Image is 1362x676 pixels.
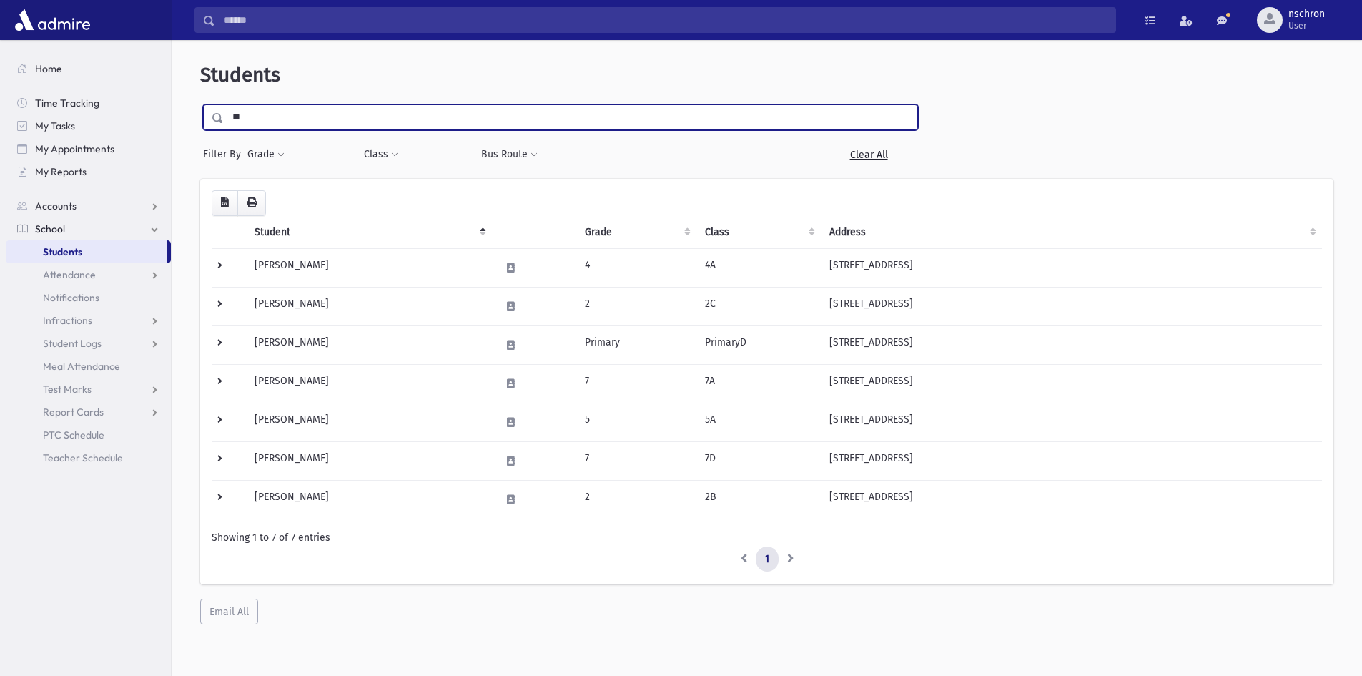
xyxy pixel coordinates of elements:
span: My Tasks [35,119,75,132]
a: Clear All [819,142,918,167]
td: Primary [576,325,696,364]
a: Meal Attendance [6,355,171,378]
td: 7D [696,441,821,480]
span: Attendance [43,268,96,281]
td: [PERSON_NAME] [246,364,492,403]
th: Student: activate to sort column descending [246,216,492,249]
td: [PERSON_NAME] [246,325,492,364]
span: PTC Schedule [43,428,104,441]
span: Filter By [203,147,247,162]
td: PrimaryD [696,325,821,364]
span: School [35,222,65,235]
img: AdmirePro [11,6,94,34]
th: Address: activate to sort column ascending [821,216,1322,249]
a: PTC Schedule [6,423,171,446]
td: 4 [576,248,696,287]
div: Showing 1 to 7 of 7 entries [212,530,1322,545]
td: [PERSON_NAME] [246,441,492,480]
span: Home [35,62,62,75]
span: Student Logs [43,337,102,350]
td: 7A [696,364,821,403]
span: My Appointments [35,142,114,155]
span: Test Marks [43,383,92,396]
td: [PERSON_NAME] [246,403,492,441]
td: [STREET_ADDRESS] [821,441,1322,480]
button: Email All [200,599,258,624]
a: Report Cards [6,401,171,423]
span: nschron [1288,9,1325,20]
a: Accounts [6,195,171,217]
td: 5 [576,403,696,441]
td: [PERSON_NAME] [246,480,492,519]
span: Students [200,63,280,87]
td: [STREET_ADDRESS] [821,248,1322,287]
a: Notifications [6,286,171,309]
th: Grade: activate to sort column ascending [576,216,696,249]
button: Bus Route [480,142,538,167]
span: Notifications [43,291,99,304]
a: My Tasks [6,114,171,137]
td: 2 [576,480,696,519]
a: Home [6,57,171,80]
a: 1 [756,547,779,572]
td: [STREET_ADDRESS] [821,325,1322,364]
span: My Reports [35,165,87,178]
span: Students [43,245,82,258]
button: Grade [247,142,285,167]
a: Infractions [6,309,171,332]
a: School [6,217,171,240]
td: 4A [696,248,821,287]
button: CSV [212,190,238,216]
td: 7 [576,364,696,403]
button: Class [363,142,399,167]
a: Time Tracking [6,92,171,114]
a: Test Marks [6,378,171,401]
button: Print [237,190,266,216]
a: Student Logs [6,332,171,355]
a: My Appointments [6,137,171,160]
span: Teacher Schedule [43,451,123,464]
td: 2 [576,287,696,325]
a: Attendance [6,263,171,286]
span: Time Tracking [35,97,99,109]
span: Report Cards [43,406,104,418]
td: 5A [696,403,821,441]
td: [PERSON_NAME] [246,287,492,325]
td: [STREET_ADDRESS] [821,480,1322,519]
span: Meal Attendance [43,360,120,373]
span: User [1288,20,1325,31]
td: [STREET_ADDRESS] [821,364,1322,403]
a: Students [6,240,167,263]
td: [STREET_ADDRESS] [821,287,1322,325]
td: [STREET_ADDRESS] [821,403,1322,441]
td: 2C [696,287,821,325]
th: Class: activate to sort column ascending [696,216,821,249]
a: Teacher Schedule [6,446,171,469]
input: Search [215,7,1115,33]
span: Accounts [35,200,77,212]
td: [PERSON_NAME] [246,248,492,287]
a: My Reports [6,160,171,183]
span: Infractions [43,314,92,327]
td: 7 [576,441,696,480]
td: 2B [696,480,821,519]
